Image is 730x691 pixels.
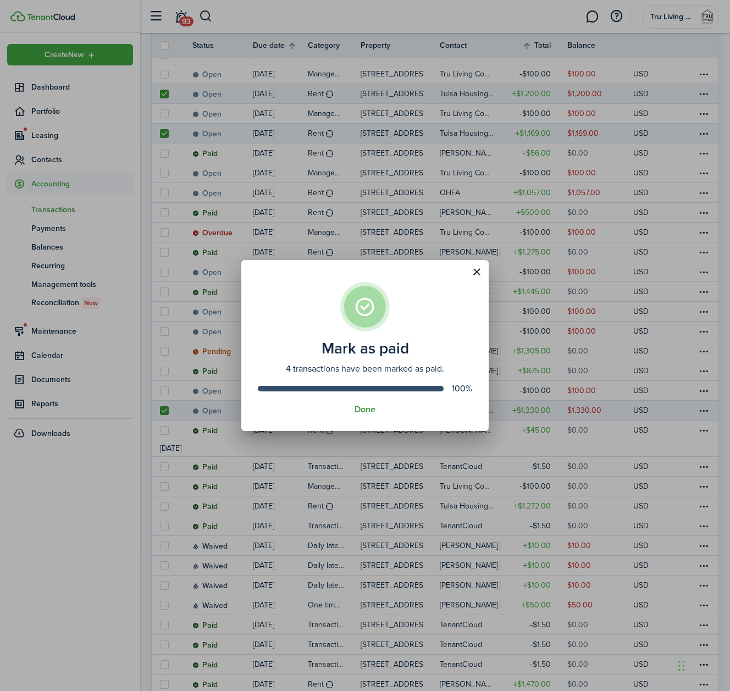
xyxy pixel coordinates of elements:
div: Drag [678,649,685,682]
button: Done [355,405,375,414]
assembled-view-title: Mark as paid [258,340,472,357]
iframe: Chat Widget [675,638,730,691]
assembled-view-description: 4 transactions have been marked as paid. [258,362,472,375]
progress-bar: 100% [258,375,472,394]
button: Close modal [467,263,486,281]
